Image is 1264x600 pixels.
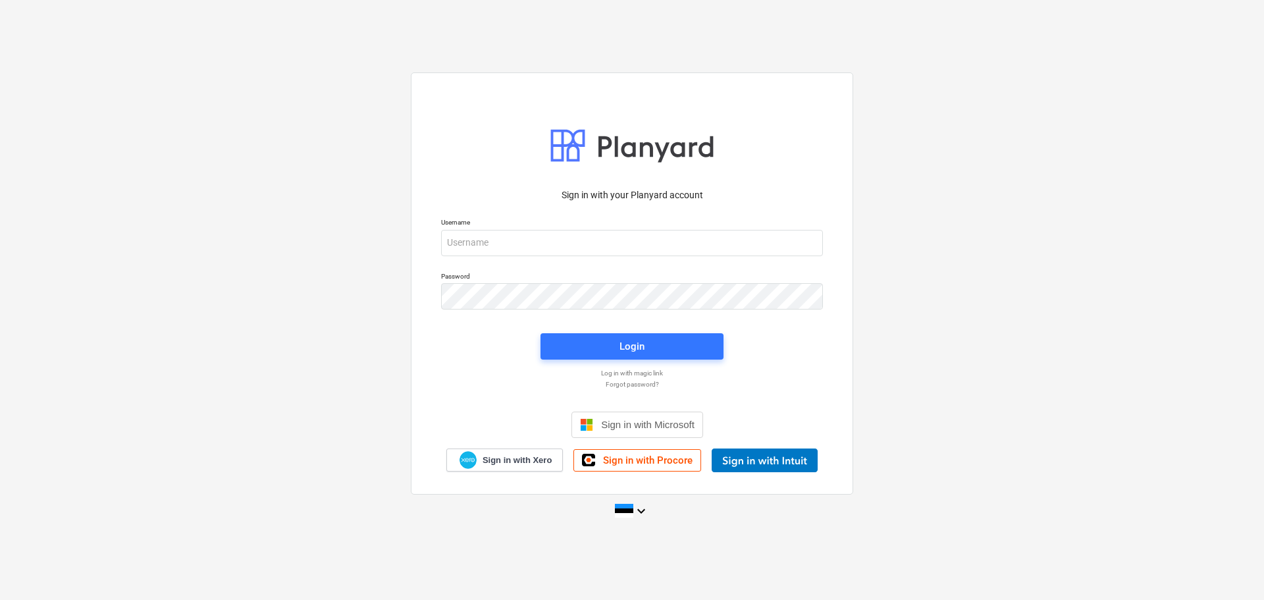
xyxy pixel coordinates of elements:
a: Sign in with Xero [446,449,564,472]
button: Login [540,333,724,360]
input: Username [441,230,823,256]
span: Sign in with Procore [603,454,693,466]
p: Sign in with your Planyard account [441,188,823,202]
div: Login [619,338,645,355]
a: Forgot password? [434,380,829,389]
p: Username [441,218,823,229]
img: Microsoft logo [580,418,593,431]
a: Log in with magic link [434,369,829,377]
p: Password [441,272,823,283]
span: Sign in with Xero [483,454,552,466]
i: keyboard_arrow_down [633,503,649,519]
img: Xero logo [460,451,477,469]
a: Sign in with Procore [573,449,701,472]
span: Sign in with Microsoft [601,419,695,430]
